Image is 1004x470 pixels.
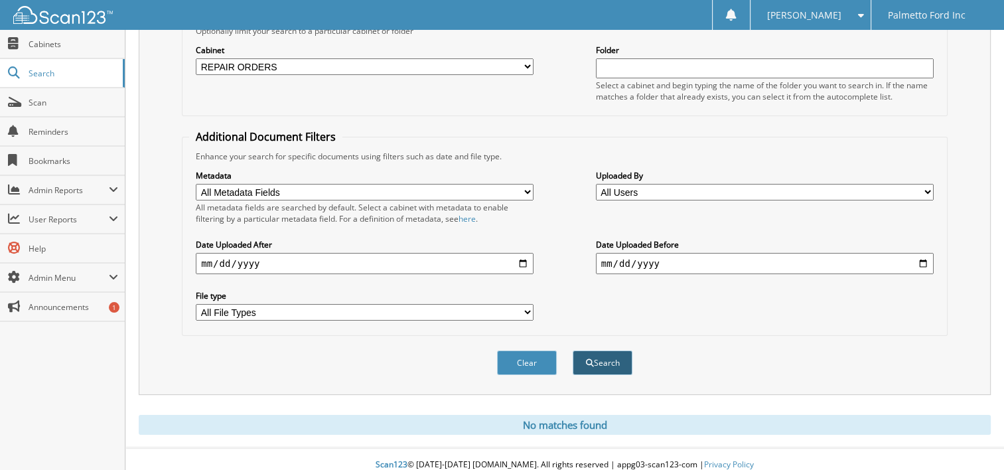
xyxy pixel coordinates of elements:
[29,68,116,79] span: Search
[196,290,534,301] label: File type
[196,202,534,224] div: All metadata fields are searched by default. Select a cabinet with metadata to enable filtering b...
[573,351,632,375] button: Search
[189,129,342,144] legend: Additional Document Filters
[596,170,934,181] label: Uploaded By
[196,44,534,56] label: Cabinet
[459,213,476,224] a: here
[888,11,966,19] span: Palmetto Ford Inc
[596,253,934,274] input: end
[596,239,934,250] label: Date Uploaded Before
[704,459,754,470] a: Privacy Policy
[767,11,841,19] span: [PERSON_NAME]
[29,39,118,50] span: Cabinets
[189,151,940,162] div: Enhance your search for specific documents using filters such as date and file type.
[189,25,940,37] div: Optionally limit your search to a particular cabinet or folder
[497,351,557,375] button: Clear
[29,97,118,108] span: Scan
[29,272,109,283] span: Admin Menu
[139,415,991,435] div: No matches found
[196,170,534,181] label: Metadata
[29,126,118,137] span: Reminders
[109,302,119,313] div: 1
[596,44,934,56] label: Folder
[29,185,109,196] span: Admin Reports
[196,239,534,250] label: Date Uploaded After
[596,80,934,102] div: Select a cabinet and begin typing the name of the folder you want to search in. If the name match...
[196,253,534,274] input: start
[29,155,118,167] span: Bookmarks
[29,243,118,254] span: Help
[376,459,407,470] span: Scan123
[29,214,109,225] span: User Reports
[13,6,113,24] img: scan123-logo-white.svg
[938,406,1004,470] iframe: Chat Widget
[29,301,118,313] span: Announcements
